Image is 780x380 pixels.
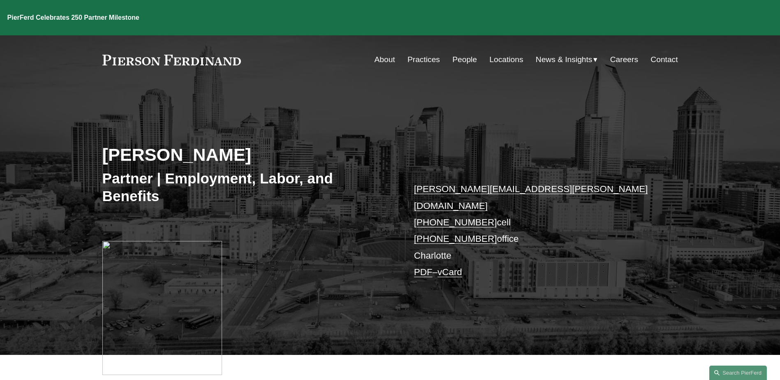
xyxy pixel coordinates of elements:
[375,52,395,67] a: About
[610,52,638,67] a: Careers
[709,366,767,380] a: Search this site
[407,52,440,67] a: Practices
[414,181,654,280] p: cell office Charlotte –
[414,234,497,244] a: [PHONE_NUMBER]
[452,52,477,67] a: People
[414,267,433,277] a: PDF
[7,14,139,21] strong: PierFerd Celebrates 250 Partner Milestone
[102,144,390,165] h2: [PERSON_NAME]
[102,169,390,205] h3: Partner | Employment, Labor, and Benefits
[489,52,523,67] a: Locations
[650,52,678,67] a: Contact
[536,53,593,67] span: News & Insights
[437,267,462,277] a: vCard
[414,184,648,211] a: [PERSON_NAME][EMAIL_ADDRESS][PERSON_NAME][DOMAIN_NAME]
[414,217,497,227] a: [PHONE_NUMBER]
[536,52,598,67] a: folder dropdown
